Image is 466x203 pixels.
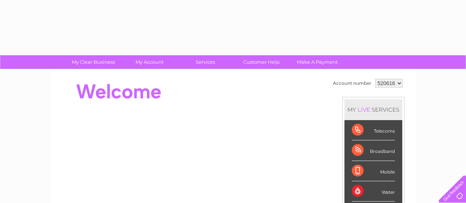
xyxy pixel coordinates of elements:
a: Make A Payment [287,55,348,69]
td: Account number [331,77,373,90]
a: My Clear Business [63,55,124,69]
div: MY SERVICES [344,99,402,120]
div: LIVE [356,106,372,113]
a: My Account [119,55,180,69]
div: Telecoms [352,120,395,140]
div: Broadband [352,140,395,161]
div: Mobile [352,161,395,181]
a: Customer Help [231,55,292,69]
div: Water [352,181,395,202]
a: Services [175,55,236,69]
